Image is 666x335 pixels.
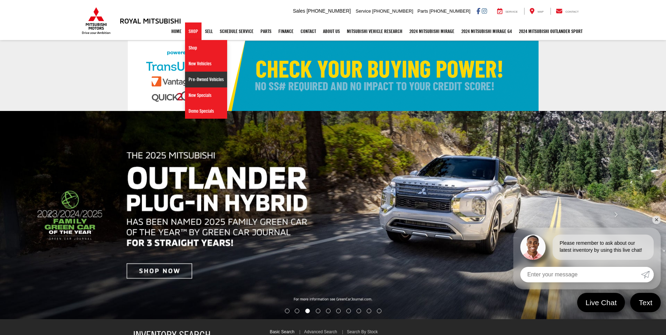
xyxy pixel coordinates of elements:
[372,8,413,14] span: [PHONE_NUMBER]
[565,10,579,13] span: Contact
[406,22,458,40] a: 2024 Mitsubishi Mirage
[641,267,654,282] a: Submit
[185,40,227,56] a: Shop
[506,10,518,13] span: Service
[377,309,381,313] li: Go to slide number 10.
[635,298,656,307] span: Text
[343,22,406,40] a: Mitsubishi Vehicle Research
[538,10,543,13] span: Map
[346,309,351,313] li: Go to slide number 7.
[216,22,257,40] a: Schedule Service: Opens in a new tab
[257,22,275,40] a: Parts: Opens in a new tab
[515,22,586,40] a: 2024 Mitsubishi Outlander SPORT
[202,22,216,40] a: Sell
[306,8,351,14] span: [PHONE_NUMBER]
[417,8,428,14] span: Parts
[168,22,185,40] a: Home
[582,298,620,307] span: Live Chat
[319,22,343,40] a: About Us
[297,22,319,40] a: Contact
[80,7,112,34] img: Mitsubishi
[305,309,310,313] li: Go to slide number 3.
[482,8,487,14] a: Instagram: Click to visit our Instagram page
[630,293,661,312] a: Text
[285,309,289,313] li: Go to slide number 1.
[336,309,341,313] li: Go to slide number 6.
[577,293,625,312] a: Live Chat
[185,22,202,40] a: Shop
[275,22,297,40] a: Finance
[295,309,299,313] li: Go to slide number 2.
[524,8,549,15] a: Map
[367,309,371,313] li: Go to slide number 9.
[520,235,546,260] img: Agent profile photo
[429,8,470,14] span: [PHONE_NUMBER]
[326,309,331,313] li: Go to slide number 5.
[492,8,523,15] a: Service
[550,8,584,15] a: Contact
[553,235,654,260] div: Please remember to ask about our latest inventory by using this live chat!
[185,56,227,72] a: New Vehicles
[185,87,227,103] a: New Specials
[520,267,641,282] input: Enter your message
[316,309,321,313] li: Go to slide number 4.
[356,8,371,14] span: Service
[185,103,227,119] a: Demo Specials
[566,125,666,305] button: Click to view next picture.
[128,41,539,111] img: Check Your Buying Power
[476,8,480,14] a: Facebook: Click to visit our Facebook page
[185,72,227,87] a: Pre-Owned Vehicles
[458,22,515,40] a: 2024 Mitsubishi Mirage G4
[120,17,181,25] h3: Royal Mitsubishi
[293,8,305,14] span: Sales
[356,309,361,313] li: Go to slide number 8.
